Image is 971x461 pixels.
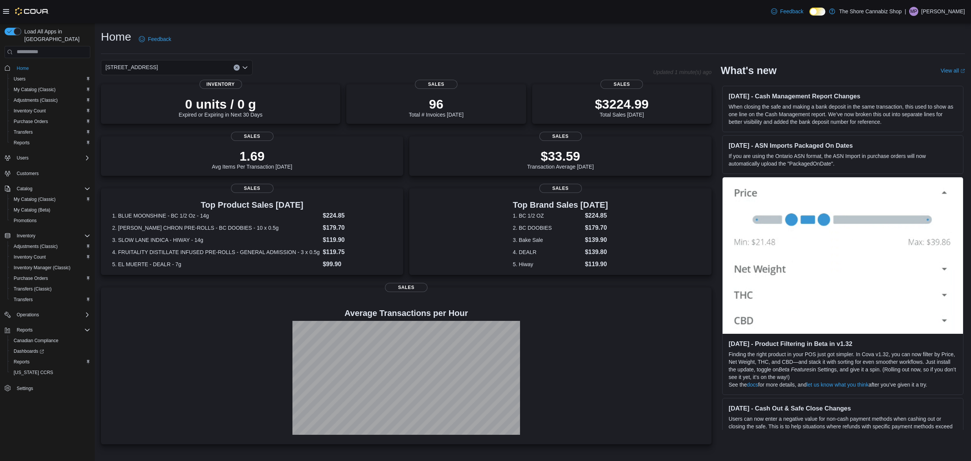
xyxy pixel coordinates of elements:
[105,63,158,72] span: [STREET_ADDRESS]
[14,243,58,249] span: Adjustments (Classic)
[14,297,33,303] span: Transfers
[2,153,93,163] button: Users
[14,108,46,114] span: Inventory Count
[11,195,90,204] span: My Catalog (Classic)
[585,223,608,232] dd: $179.70
[729,103,957,126] p: When closing the safe and making a bank deposit in the same transaction, this used to show as one...
[8,284,93,294] button: Transfers (Classic)
[148,35,171,43] span: Feedback
[200,80,242,89] span: Inventory
[11,336,61,345] a: Canadian Compliance
[2,230,93,241] button: Inventory
[11,284,55,294] a: Transfers (Classic)
[2,382,93,393] button: Settings
[14,64,32,73] a: Home
[17,65,29,71] span: Home
[107,309,705,318] h4: Average Transactions per Hour
[960,69,965,73] svg: External link
[600,80,643,89] span: Sales
[2,325,93,335] button: Reports
[513,248,582,256] dt: 4. DEALR
[8,116,93,127] button: Purchase Orders
[11,216,90,225] span: Promotions
[8,74,93,84] button: Users
[14,184,35,193] button: Catalog
[11,138,33,147] a: Reports
[729,381,957,388] p: See the for more details, and after you’ve given it a try.
[747,382,758,388] a: docs
[941,68,965,74] a: View allExternal link
[14,231,38,240] button: Inventory
[14,129,33,135] span: Transfers
[11,242,90,251] span: Adjustments (Classic)
[14,118,48,125] span: Purchase Orders
[11,117,90,126] span: Purchase Orders
[11,295,36,304] a: Transfers
[17,171,39,177] span: Customers
[409,96,464,112] p: 96
[14,310,90,319] span: Operations
[11,96,90,105] span: Adjustments (Classic)
[729,415,957,438] p: Users can now enter a negative value for non-cash payment methods when cashing out or closing the...
[323,211,392,220] dd: $224.85
[513,224,582,232] dt: 2. BC DOOBIES
[14,169,90,178] span: Customers
[2,168,93,179] button: Customers
[11,205,90,215] span: My Catalog (Beta)
[539,132,582,141] span: Sales
[14,87,56,93] span: My Catalog (Classic)
[11,347,47,356] a: Dashboards
[14,325,90,335] span: Reports
[11,357,90,366] span: Reports
[11,253,49,262] a: Inventory Count
[15,8,49,15] img: Cova
[921,7,965,16] p: [PERSON_NAME]
[11,106,90,115] span: Inventory Count
[11,138,90,147] span: Reports
[8,346,93,357] a: Dashboards
[14,184,90,193] span: Catalog
[8,294,93,305] button: Transfers
[8,95,93,106] button: Adjustments (Classic)
[11,347,90,356] span: Dashboards
[14,153,90,163] span: Users
[513,260,582,268] dt: 5. Hiway
[8,137,93,148] button: Reports
[909,7,918,16] div: Matthew Pryor
[8,194,93,205] button: My Catalog (Classic)
[101,29,131,44] h1: Home
[112,236,320,244] dt: 3. SLOW LANE INDICA - HIWAY - 14g
[721,65,776,77] h2: What's new
[14,348,44,354] span: Dashboards
[11,274,90,283] span: Purchase Orders
[11,85,90,94] span: My Catalog (Classic)
[212,148,292,164] p: 1.69
[8,273,93,284] button: Purchase Orders
[17,186,32,192] span: Catalog
[8,205,93,215] button: My Catalog (Beta)
[385,283,427,292] span: Sales
[14,63,90,73] span: Home
[585,260,608,269] dd: $119.90
[8,106,93,116] button: Inventory Count
[14,384,36,393] a: Settings
[527,148,594,164] p: $33.59
[14,76,25,82] span: Users
[14,140,30,146] span: Reports
[8,84,93,95] button: My Catalog (Classic)
[231,132,273,141] span: Sales
[17,312,39,318] span: Operations
[11,336,90,345] span: Canadian Compliance
[11,74,90,84] span: Users
[21,28,90,43] span: Load All Apps in [GEOGRAPHIC_DATA]
[112,260,320,268] dt: 5. EL MUERTE - DEALR - 7g
[2,63,93,74] button: Home
[179,96,262,118] div: Expired or Expiring in Next 30 Days
[8,215,93,226] button: Promotions
[585,235,608,245] dd: $139.90
[910,7,917,16] span: MP
[729,350,957,381] p: Finding the right product in your POS just got simpler. In Cova v1.32, you can now filter by Pric...
[14,359,30,365] span: Reports
[8,335,93,346] button: Canadian Compliance
[11,85,59,94] a: My Catalog (Classic)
